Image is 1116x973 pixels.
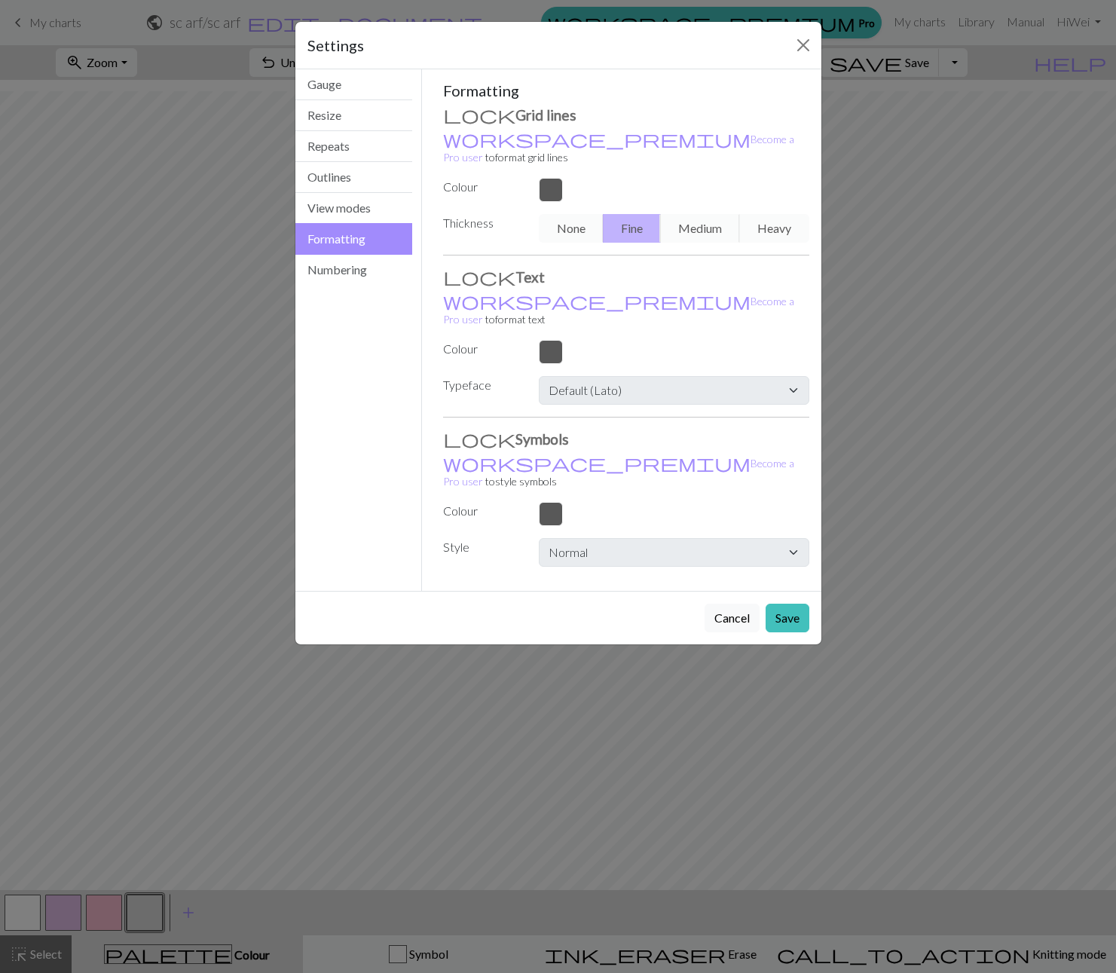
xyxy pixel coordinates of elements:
[443,290,751,311] span: workspace_premium
[791,33,815,57] button: Close
[705,604,760,632] button: Cancel
[295,69,413,100] button: Gauge
[443,106,809,124] h3: Grid lines
[295,100,413,131] button: Resize
[443,295,794,326] small: to format text
[443,430,809,448] h3: Symbols
[443,133,794,164] small: to format grid lines
[443,81,809,99] h5: Formatting
[434,538,530,561] label: Style
[443,268,809,286] h3: Text
[295,193,413,224] button: View modes
[443,457,794,488] a: Become a Pro user
[434,178,530,196] label: Colour
[307,34,364,57] h5: Settings
[434,376,530,399] label: Typeface
[766,604,809,632] button: Save
[443,457,794,488] small: to style symbols
[443,128,751,149] span: workspace_premium
[295,255,413,285] button: Numbering
[443,452,751,473] span: workspace_premium
[443,295,794,326] a: Become a Pro user
[434,214,530,237] label: Thickness
[434,340,530,358] label: Colour
[295,223,413,255] button: Formatting
[434,502,530,520] label: Colour
[443,133,794,164] a: Become a Pro user
[295,162,413,193] button: Outlines
[295,131,413,162] button: Repeats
